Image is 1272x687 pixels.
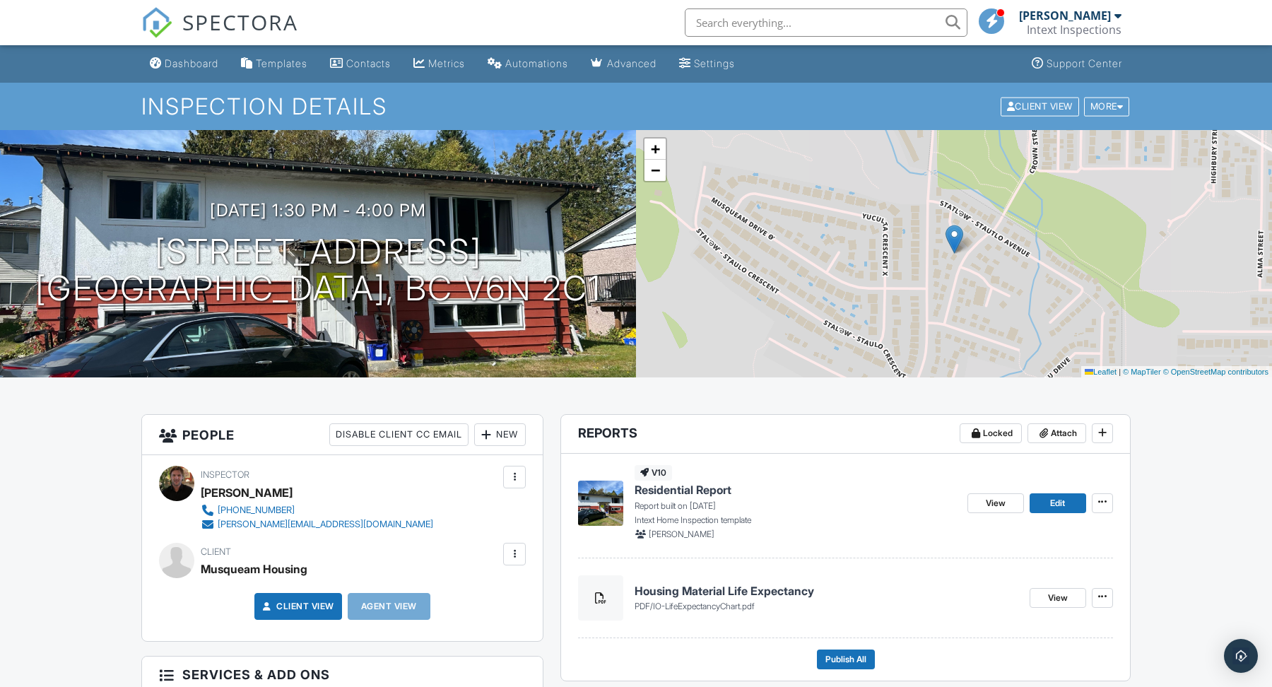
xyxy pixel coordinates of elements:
a: © MapTiler [1123,368,1161,376]
a: Dashboard [144,51,224,77]
span: − [651,161,660,179]
span: Client [201,546,231,557]
h3: [DATE] 1:30 pm - 4:00 pm [210,201,426,220]
span: Inspector [201,469,249,480]
a: Leaflet [1085,368,1117,376]
span: | [1119,368,1121,376]
div: [PHONE_NUMBER] [218,505,295,516]
div: Open Intercom Messenger [1224,639,1258,673]
div: Client View [1001,97,1079,116]
div: Disable Client CC Email [329,423,469,446]
h1: Inspection Details [141,94,1131,119]
a: Client View [999,100,1083,111]
img: The Best Home Inspection Software - Spectora [141,7,172,38]
img: Marker [946,225,963,254]
a: SPECTORA [141,19,298,49]
h1: [STREET_ADDRESS] [GEOGRAPHIC_DATA], BC V6N 2C1 [35,233,601,308]
span: + [651,140,660,158]
div: Settings [694,57,735,69]
a: Settings [673,51,741,77]
a: [PHONE_NUMBER] [201,503,433,517]
div: [PERSON_NAME] [1019,8,1111,23]
a: [PERSON_NAME][EMAIL_ADDRESS][DOMAIN_NAME] [201,517,433,532]
div: More [1084,97,1130,116]
input: Search everything... [685,8,967,37]
a: Client View [259,599,334,613]
span: SPECTORA [182,7,298,37]
a: Contacts [324,51,396,77]
div: [PERSON_NAME][EMAIL_ADDRESS][DOMAIN_NAME] [218,519,433,530]
a: © OpenStreetMap contributors [1163,368,1268,376]
div: [PERSON_NAME] [201,482,293,503]
a: Zoom in [644,139,666,160]
a: Support Center [1026,51,1128,77]
a: Advanced [585,51,662,77]
div: Automations [505,57,568,69]
div: New [474,423,526,446]
div: Templates [256,57,307,69]
div: Metrics [428,57,465,69]
a: Zoom out [644,160,666,181]
div: Advanced [607,57,656,69]
div: Contacts [346,57,391,69]
div: Support Center [1047,57,1122,69]
div: Dashboard [165,57,218,69]
a: Metrics [408,51,471,77]
a: Automations (Basic) [482,51,574,77]
div: Intext Inspections [1027,23,1121,37]
div: Musqueam Housing [201,558,307,580]
a: Templates [235,51,313,77]
h3: People [142,415,543,455]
